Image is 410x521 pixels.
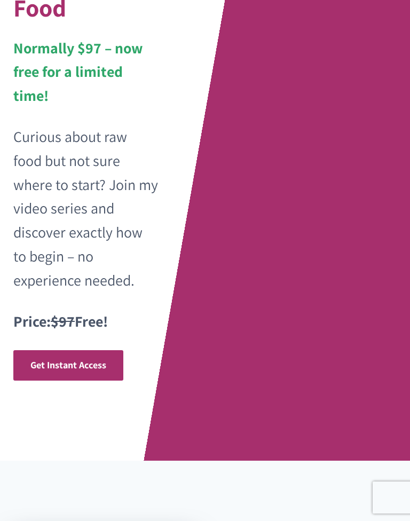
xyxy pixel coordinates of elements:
s: $97 [51,311,75,331]
strong: Normally $97 – now free for a limited time! [13,38,143,106]
p: Curious about raw food but not sure where to start? Join my video series and discover exactly how... [13,125,158,293]
span: Get Instant Access [30,359,106,371]
a: Get Instant Access [13,350,123,381]
strong: Price: Free! [13,311,108,331]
